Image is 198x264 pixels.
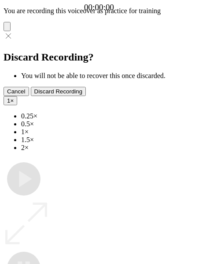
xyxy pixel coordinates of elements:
li: 2× [21,144,194,152]
button: Discard Recording [31,87,86,96]
button: 1× [4,96,17,105]
button: Cancel [4,87,29,96]
li: 0.25× [21,112,194,120]
h2: Discard Recording? [4,51,194,63]
li: 1.5× [21,136,194,144]
li: 1× [21,128,194,136]
span: 1 [7,97,10,104]
li: 0.5× [21,120,194,128]
a: 00:00:00 [84,3,114,12]
li: You will not be able to recover this once discarded. [21,72,194,80]
p: You are recording this voiceover as practice for training [4,7,194,15]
